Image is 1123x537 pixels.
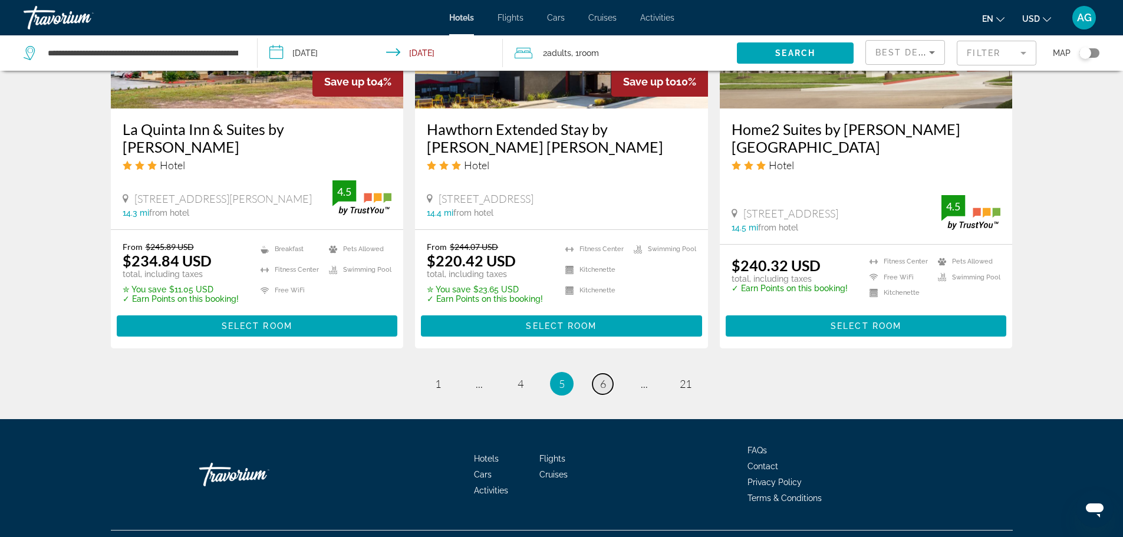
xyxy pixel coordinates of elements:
[427,242,447,252] span: From
[539,470,568,479] a: Cruises
[864,272,932,282] li: Free WiFi
[1022,14,1040,24] span: USD
[743,207,838,220] span: [STREET_ADDRESS]
[775,48,815,58] span: Search
[628,242,696,256] li: Swimming Pool
[747,462,778,471] a: Contact
[641,377,648,390] span: ...
[1077,12,1092,24] span: AG
[758,223,798,232] span: from hotel
[449,13,474,22] a: Hotels
[600,377,606,390] span: 6
[769,159,794,172] span: Hotel
[726,315,1007,337] button: Select Room
[518,377,523,390] span: 4
[427,208,453,218] span: 14.4 mi
[747,477,802,487] a: Privacy Policy
[332,185,356,199] div: 4.5
[732,256,821,274] ins: $240.32 USD
[726,318,1007,331] a: Select Room
[474,454,499,463] a: Hotels
[1053,45,1071,61] span: Map
[732,223,758,232] span: 14.5 mi
[680,377,691,390] span: 21
[588,13,617,22] a: Cruises
[123,285,166,294] span: ✮ You save
[427,285,543,294] p: $23.65 USD
[982,10,1005,27] button: Change language
[427,294,543,304] p: ✓ Earn Points on this booking!
[255,242,323,256] li: Breakfast
[427,252,516,269] ins: $220.42 USD
[526,321,597,331] span: Select Room
[732,159,1001,172] div: 3 star Hotel
[941,199,965,213] div: 4.5
[255,283,323,298] li: Free WiFi
[123,252,212,269] ins: $234.84 USD
[1076,490,1114,528] iframe: Button to launch messaging window
[640,13,674,22] a: Activities
[312,67,403,97] div: 4%
[323,242,391,256] li: Pets Allowed
[559,283,628,298] li: Kitchenette
[732,274,848,284] p: total, including taxes
[332,180,391,215] img: trustyou-badge.svg
[932,256,1000,266] li: Pets Allowed
[427,159,696,172] div: 3 star Hotel
[875,48,937,57] span: Best Deals
[737,42,854,64] button: Search
[117,315,398,337] button: Select Room
[146,242,194,252] del: $245.89 USD
[503,35,737,71] button: Travelers: 2 adults, 0 children
[539,454,565,463] span: Flights
[623,75,676,88] span: Save up to
[255,262,323,277] li: Fitness Center
[1069,5,1099,30] button: User Menu
[982,14,993,24] span: en
[258,35,503,71] button: Check-in date: Sep 25, 2025 Check-out date: Sep 27, 2025
[123,159,392,172] div: 3 star Hotel
[323,262,391,277] li: Swimming Pool
[498,13,523,22] a: Flights
[427,285,470,294] span: ✮ You save
[941,195,1000,230] img: trustyou-badge.svg
[732,284,848,293] p: ✓ Earn Points on this booking!
[24,2,141,33] a: Travorium
[439,192,533,205] span: [STREET_ADDRESS]
[421,318,702,331] a: Select Room
[864,256,932,266] li: Fitness Center
[547,13,565,22] a: Cars
[831,321,901,331] span: Select Room
[123,208,149,218] span: 14.3 mi
[450,242,498,252] del: $244.07 USD
[474,486,508,495] a: Activities
[611,67,708,97] div: 10%
[199,457,317,492] a: Travorium
[476,377,483,390] span: ...
[957,40,1036,66] button: Filter
[123,294,239,304] p: ✓ Earn Points on this booking!
[421,315,702,337] button: Select Room
[732,120,1001,156] a: Home2 Suites by [PERSON_NAME][GEOGRAPHIC_DATA]
[747,446,767,455] span: FAQs
[222,321,292,331] span: Select Room
[547,48,571,58] span: Adults
[123,120,392,156] a: La Quinta Inn & Suites by [PERSON_NAME]
[474,470,492,479] a: Cars
[747,493,822,503] a: Terms & Conditions
[160,159,185,172] span: Hotel
[123,242,143,252] span: From
[464,159,489,172] span: Hotel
